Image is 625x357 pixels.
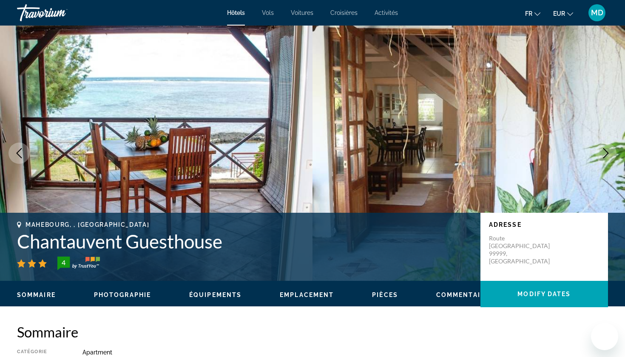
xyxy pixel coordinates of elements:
[189,291,241,299] button: Équipements
[591,9,603,17] span: MD
[586,4,608,22] button: User Menu
[280,291,334,299] button: Emplacement
[262,9,274,16] a: Vols
[17,349,61,356] div: Catégorie
[372,291,398,298] span: Pièces
[55,257,72,268] div: 4
[17,291,56,298] span: Sommaire
[489,221,599,228] p: Adresse
[330,9,358,16] a: Croisières
[489,234,557,265] p: Route [GEOGRAPHIC_DATA] 99999, [GEOGRAPHIC_DATA]
[227,9,245,16] a: Hôtels
[436,291,494,298] span: Commentaires
[94,291,151,299] button: Photographie
[525,10,532,17] span: fr
[57,257,100,270] img: trustyou-badge-hor.svg
[82,349,608,356] div: Apartment
[375,9,398,16] a: Activités
[17,323,608,340] h2: Sommaire
[17,291,56,299] button: Sommaire
[372,291,398,299] button: Pièces
[436,291,494,299] button: Commentaires
[17,2,102,24] a: Travorium
[280,291,334,298] span: Emplacement
[9,143,30,164] button: Previous image
[26,221,149,228] span: Mahebourg, , [GEOGRAPHIC_DATA]
[591,323,618,350] iframe: Bouton de lancement de la fenêtre de messagerie
[517,291,571,297] span: Modify Dates
[480,281,608,307] button: Modify Dates
[94,291,151,298] span: Photographie
[525,7,540,20] button: Change language
[553,10,565,17] span: EUR
[553,7,573,20] button: Change currency
[189,291,241,298] span: Équipements
[291,9,313,16] a: Voitures
[17,230,472,252] h1: Chantauvent Guesthouse
[595,143,616,164] button: Next image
